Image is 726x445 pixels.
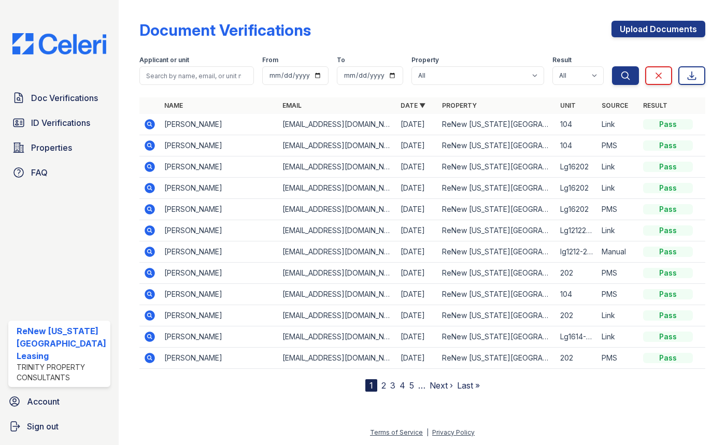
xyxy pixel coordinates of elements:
td: [DATE] [396,220,438,241]
td: ReNew [US_STATE][GEOGRAPHIC_DATA] [438,241,556,263]
td: [DATE] [396,114,438,135]
div: Trinity Property Consultants [17,362,106,383]
label: From [262,56,278,64]
div: Pass [643,140,693,151]
div: Document Verifications [139,21,311,39]
a: Privacy Policy [432,428,475,436]
td: [EMAIL_ADDRESS][DOMAIN_NAME] [278,199,396,220]
a: Email [282,102,302,109]
a: Unit [560,102,576,109]
td: [EMAIL_ADDRESS][DOMAIN_NAME] [278,114,396,135]
td: [DATE] [396,305,438,326]
td: PMS [597,199,639,220]
td: [DATE] [396,284,438,305]
label: Property [411,56,439,64]
img: CE_Logo_Blue-a8612792a0a2168367f1c8372b55b34899dd931a85d93a1a3d3e32e68fde9ad4.png [4,33,115,54]
a: 5 [409,380,414,391]
td: [PERSON_NAME] [160,305,278,326]
td: ReNew [US_STATE][GEOGRAPHIC_DATA] [438,220,556,241]
td: Lg16202 [556,178,597,199]
div: | [426,428,429,436]
td: [EMAIL_ADDRESS][DOMAIN_NAME] [278,220,396,241]
div: Pass [643,183,693,193]
span: … [418,379,425,392]
td: [EMAIL_ADDRESS][DOMAIN_NAME] [278,263,396,284]
td: [PERSON_NAME] [160,199,278,220]
td: 202 [556,263,597,284]
td: 202 [556,305,597,326]
td: [PERSON_NAME] [160,135,278,156]
a: Next › [430,380,453,391]
td: [PERSON_NAME] [160,263,278,284]
span: Doc Verifications [31,92,98,104]
a: Name [164,102,183,109]
td: ReNew [US_STATE][GEOGRAPHIC_DATA] [438,326,556,348]
div: ReNew [US_STATE][GEOGRAPHIC_DATA] Leasing [17,325,106,362]
a: Account [4,391,115,412]
td: [EMAIL_ADDRESS][DOMAIN_NAME] [278,284,396,305]
td: [EMAIL_ADDRESS][DOMAIN_NAME] [278,135,396,156]
td: [DATE] [396,199,438,220]
span: FAQ [31,166,48,179]
td: ReNew [US_STATE][GEOGRAPHIC_DATA] [438,305,556,326]
span: Account [27,395,60,408]
td: [PERSON_NAME] [160,284,278,305]
td: 104 [556,114,597,135]
td: PMS [597,348,639,369]
div: Pass [643,268,693,278]
td: [DATE] [396,326,438,348]
input: Search by name, email, or unit number [139,66,254,85]
span: ID Verifications [31,117,90,129]
td: [PERSON_NAME] [160,241,278,263]
a: Property [442,102,477,109]
td: Link [597,156,639,178]
td: ReNew [US_STATE][GEOGRAPHIC_DATA] [438,348,556,369]
td: [DATE] [396,241,438,263]
td: [DATE] [396,348,438,369]
td: ReNew [US_STATE][GEOGRAPHIC_DATA] [438,199,556,220]
a: Sign out [4,416,115,437]
td: PMS [597,135,639,156]
a: Date ▼ [401,102,425,109]
div: Pass [643,247,693,257]
a: 2 [381,380,386,391]
div: Pass [643,204,693,214]
td: [EMAIL_ADDRESS][DOMAIN_NAME] [278,241,396,263]
a: Result [643,102,667,109]
td: ReNew [US_STATE][GEOGRAPHIC_DATA] [438,135,556,156]
div: Pass [643,119,693,130]
td: [EMAIL_ADDRESS][DOMAIN_NAME] [278,348,396,369]
td: 104 [556,284,597,305]
td: [PERSON_NAME] [160,348,278,369]
label: Result [552,56,572,64]
td: PMS [597,263,639,284]
td: [DATE] [396,178,438,199]
td: 104 [556,135,597,156]
td: Link [597,326,639,348]
a: 4 [400,380,405,391]
td: [DATE] [396,156,438,178]
td: Link [597,178,639,199]
td: [PERSON_NAME] [160,326,278,348]
a: Upload Documents [611,21,705,37]
td: Link [597,114,639,135]
div: Pass [643,225,693,236]
td: [PERSON_NAME] [160,220,278,241]
td: ReNew [US_STATE][GEOGRAPHIC_DATA] [438,178,556,199]
td: Manual [597,241,639,263]
td: [EMAIL_ADDRESS][DOMAIN_NAME] [278,156,396,178]
div: Pass [643,332,693,342]
td: [EMAIL_ADDRESS][DOMAIN_NAME] [278,326,396,348]
a: ID Verifications [8,112,110,133]
label: Applicant or unit [139,56,189,64]
td: Lg16202 [556,156,597,178]
td: ReNew [US_STATE][GEOGRAPHIC_DATA] [438,114,556,135]
td: 202 [556,348,597,369]
div: 1 [365,379,377,392]
a: Properties [8,137,110,158]
td: Link [597,305,639,326]
div: Pass [643,289,693,299]
span: Sign out [27,420,59,433]
span: Properties [31,141,72,154]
